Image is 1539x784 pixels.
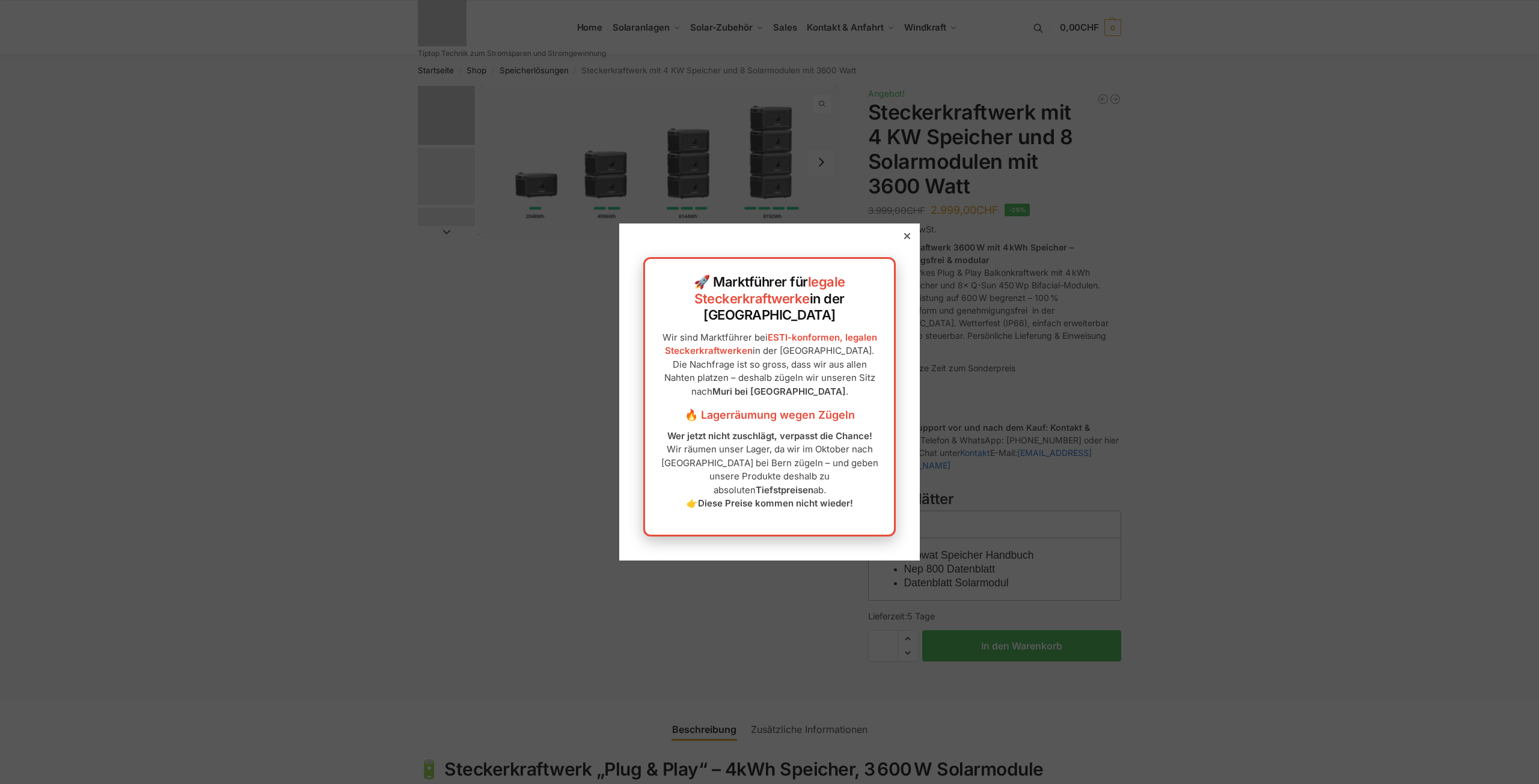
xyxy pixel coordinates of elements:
h2: 🚀 Marktführer für in der [GEOGRAPHIC_DATA] [657,274,882,324]
p: Wir räumen unser Lager, da wir im Oktober nach [GEOGRAPHIC_DATA] bei Bern zügeln – und geben unse... [657,430,882,511]
h3: 🔥 Lagerräumung wegen Zügeln [657,407,882,423]
a: ESTI-konformen, legalen Steckerkraftwerken [665,332,877,357]
strong: Wer jetzt nicht zuschlägt, verpasst die Chance! [667,430,872,442]
strong: Muri bei [GEOGRAPHIC_DATA] [712,386,846,397]
strong: Tiefstpreisen [756,484,813,496]
strong: Diese Preise kommen nicht wieder! [698,497,853,509]
p: Wir sind Marktführer bei in der [GEOGRAPHIC_DATA]. Die Nachfrage ist so gross, dass wir aus allen... [657,331,882,399]
a: legale Steckerkraftwerke [694,274,845,306]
